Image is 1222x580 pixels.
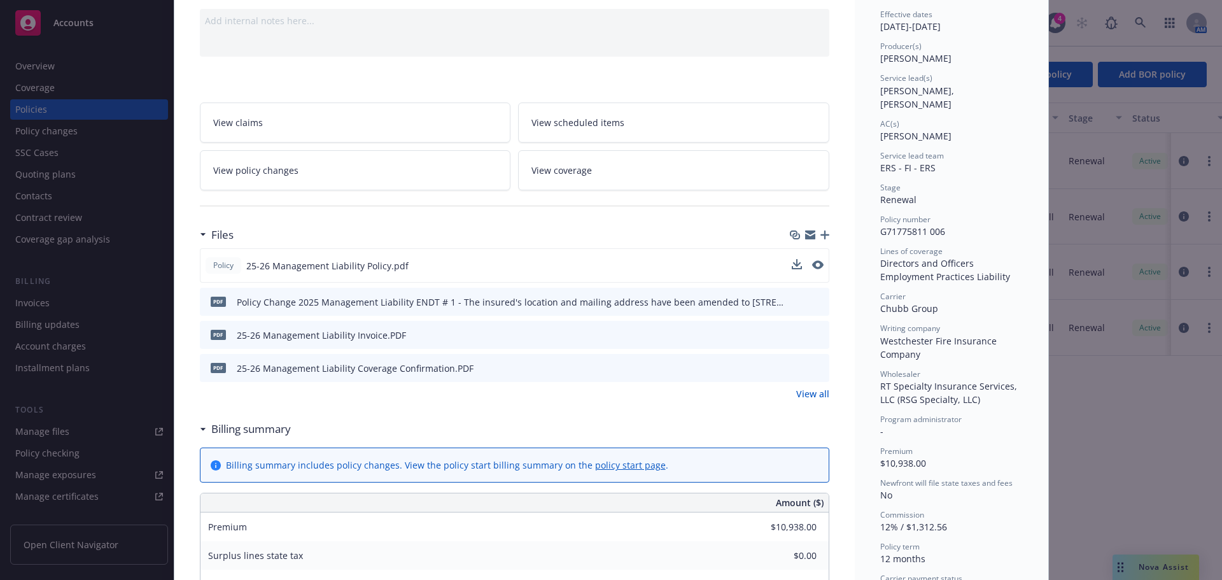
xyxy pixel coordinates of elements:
button: preview file [813,295,824,309]
button: download file [792,329,803,342]
span: Lines of coverage [880,246,943,257]
span: [PERSON_NAME] [880,52,952,64]
span: Premium [208,521,247,533]
span: Commission [880,509,924,520]
button: preview file [813,329,824,342]
div: Directors and Officers [880,257,1023,270]
button: preview file [812,259,824,272]
div: Add internal notes here... [205,14,824,27]
span: Premium [880,446,913,456]
span: [PERSON_NAME] [880,130,952,142]
button: download file [792,259,802,269]
span: Chubb Group [880,302,938,315]
input: 0.00 [741,518,824,537]
span: PDF [211,363,226,372]
span: Producer(s) [880,41,922,52]
div: [DATE] - [DATE] [880,9,1023,33]
div: 25-26 Management Liability Coverage Confirmation.PDF [237,362,474,375]
span: Surplus lines state tax [208,549,303,562]
span: Westchester Fire Insurance Company [880,335,999,360]
span: 12 months [880,553,925,565]
a: View claims [200,103,511,143]
span: Service lead team [880,150,944,161]
span: 25-26 Management Liability Policy.pdf [246,259,409,272]
div: Billing summary includes policy changes. View the policy start billing summary on the . [226,458,668,472]
span: pdf [211,297,226,306]
button: preview file [812,260,824,269]
a: View policy changes [200,150,511,190]
span: Policy term [880,541,920,552]
a: View coverage [518,150,829,190]
span: Policy [211,260,236,271]
span: No [880,489,892,501]
div: Files [200,227,234,243]
h3: Files [211,227,234,243]
button: download file [792,259,802,272]
div: Employment Practices Liability [880,270,1023,283]
span: View coverage [531,164,592,177]
span: View policy changes [213,164,298,177]
a: View scheduled items [518,103,829,143]
h3: Billing summary [211,421,291,437]
span: [PERSON_NAME], [PERSON_NAME] [880,85,957,110]
span: $10,938.00 [880,457,926,469]
span: PDF [211,330,226,339]
span: Carrier [880,291,906,302]
input: 0.00 [741,546,824,565]
a: View all [796,387,829,400]
span: Program administrator [880,414,962,425]
div: Billing summary [200,421,291,437]
span: View claims [213,116,263,129]
button: preview file [813,362,824,375]
span: RT Specialty Insurance Services, LLC (RSG Specialty, LLC) [880,380,1020,406]
a: policy start page [595,459,666,471]
span: Service lead(s) [880,73,932,83]
span: Renewal [880,194,916,206]
span: ERS - FI - ERS [880,162,936,174]
button: download file [792,295,803,309]
span: View scheduled items [531,116,624,129]
div: 25-26 Management Liability Invoice.PDF [237,329,406,342]
div: Policy Change 2025 Management Liability ENDT # 1 - The insured's location and mailing address hav... [237,295,787,309]
span: Stage [880,182,901,193]
button: download file [792,362,803,375]
span: AC(s) [880,118,899,129]
span: Newfront will file state taxes and fees [880,477,1013,488]
span: - [880,425,883,437]
span: G71775811 006 [880,225,945,237]
span: Amount ($) [776,496,824,509]
span: 12% / $1,312.56 [880,521,947,533]
span: Wholesaler [880,369,920,379]
span: Policy number [880,214,931,225]
span: Effective dates [880,9,932,20]
span: Writing company [880,323,940,334]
